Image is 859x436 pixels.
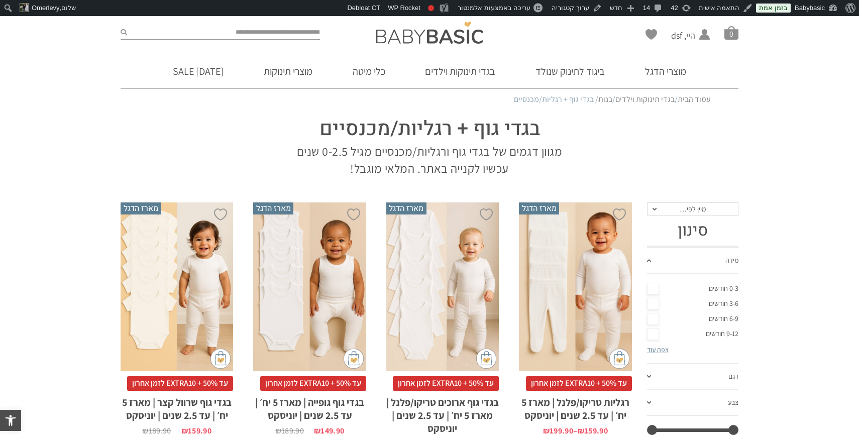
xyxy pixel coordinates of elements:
h3: סינון [647,221,739,240]
span: ₪ [314,425,320,436]
a: עמוד הבית [678,94,711,104]
a: מארז הדגל בגדי גוף גופייה | מארז 5 יח׳ | עד 2.5 שנים | יוניסקס עד 50% + EXTRA10 לזמן אחרוןבגדי גו... [253,202,366,435]
a: מארז הדגל בגדי גוף שרוול קצר | מארז 5 יח׳ | עד 2.5 שנים | יוניסקס עד 50% + EXTRA10 לזמן אחרוןבגדי... [121,202,233,435]
h1: בגדי גוף + רגליות/מכנסיים [286,115,573,143]
span: מארז הדגל [519,202,559,214]
span: ₪ [181,425,188,436]
span: עריכה באמצעות אלמנטור [458,4,530,12]
h2: בגדי גוף גופייה | מארז 5 יח׳ | עד 2.5 שנים | יוניסקס [253,391,366,422]
a: דגם [647,364,739,390]
span: מיין לפי… [680,204,706,213]
span: Wishlist [646,29,657,43]
span: ₪ [543,425,550,436]
span: עד 50% + EXTRA10 לזמן אחרון [127,376,233,390]
span: מארז הדגל [253,202,293,214]
a: סל קניות0 [724,26,738,40]
bdi: 199.90 [543,425,573,436]
img: cat-mini-atc.png [210,349,231,369]
img: cat-mini-atc.png [344,349,364,369]
a: 6-9 חודשים [647,311,739,326]
bdi: 159.90 [578,425,608,436]
span: סל קניות [724,26,738,40]
span: מארז הדגל [386,202,426,214]
span: Omerlevy [32,4,60,12]
a: 3-6 חודשים [647,296,739,311]
a: מארז הדגל רגליות טריקו/פלנל | מארז 5 יח׳ | עד 2.5 שנים | יוניסקס עד 50% + EXTRA10 לזמן אחרוןרגליו... [519,202,631,435]
bdi: 159.90 [181,425,211,436]
a: ביגוד לתינוק שנולד [520,54,620,88]
a: בגדי תינוקות וילדים [615,94,675,104]
h2: בגדי גוף ארוכים טריקו/פלנל | מארז 5 יח׳ | עד 2.5 שנים | יוניסקס [386,391,499,435]
div: דרוש שיפור [428,5,434,11]
p: מגוון דגמים של בגדי גוף ורגליות/מכנסיים מגיל 0-2.5 שנים עכשיו לקנייה באתר. המלאי מוגבל! [286,143,573,177]
a: [DATE] SALE [158,54,239,88]
bdi: 189.90 [275,425,304,436]
span: עד 50% + EXTRA10 לזמן אחרון [393,376,499,390]
a: מידה [647,248,739,274]
a: מוצרי הדגל [630,54,701,88]
h2: בגדי גוף שרוול קצר | מארז 5 יח׳ | עד 2.5 שנים | יוניסקס [121,391,233,422]
a: בזמן אמת [756,4,791,13]
span: מארז הדגל [121,202,161,214]
span: ₪ [142,425,148,436]
span: ₪ [275,425,281,436]
a: בנות [598,94,612,104]
bdi: 149.90 [314,425,344,436]
a: בגדי תינוקות וילדים [410,54,510,88]
a: Wishlist [646,29,657,40]
a: כלי מיטה [338,54,400,88]
nav: Breadcrumb [148,94,711,105]
a: 9-12 חודשים [647,326,739,342]
img: cat-mini-atc.png [609,349,629,369]
a: מוצרי תינוקות [249,54,328,88]
span: עד 50% + EXTRA10 לזמן אחרון [260,376,366,390]
a: 0-3 חודשים [647,281,739,296]
span: החשבון שלי [671,42,695,54]
span: עד 50% + EXTRA10 לזמן אחרון [526,376,632,390]
h2: רגליות טריקו/פלנל | מארז 5 יח׳ | עד 2.5 שנים | יוניסקס [519,391,631,422]
a: צפה עוד [647,345,669,354]
span: ₪ [578,425,584,436]
bdi: 189.90 [142,425,171,436]
img: cat-mini-atc.png [476,349,496,369]
img: Baby Basic בגדי תינוקות וילדים אונליין [376,22,483,44]
span: – [519,422,631,435]
a: צבע [647,390,739,416]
